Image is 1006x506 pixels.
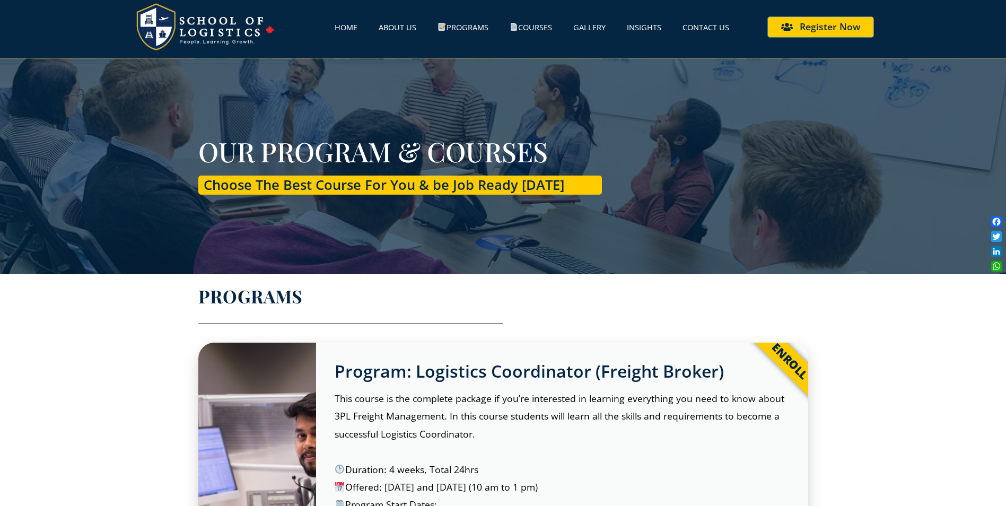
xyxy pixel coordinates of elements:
[989,214,1004,229] a: Facebook
[989,259,1004,274] a: WhatsApp
[989,229,1004,244] a: Twitter
[767,16,874,38] a: Register Now
[683,15,729,39] a: Contact Us
[277,15,729,39] nav: Menu
[335,482,345,492] img: 📅
[573,15,606,39] a: Gallery
[800,22,860,32] span: Register Now
[510,15,553,39] a: Courses
[335,465,345,474] img: 🕑
[725,297,853,425] div: Enroll
[204,176,602,195] h2: Choose The Best Course For You & be Job Ready [DATE]
[198,284,303,308] b: Programs
[438,15,488,39] a: Programs
[438,23,446,31] img: 📝
[989,244,1004,259] a: LinkedIn
[627,15,661,39] a: Insights
[335,361,790,381] h2: Program: Logistics Coordinator (Freight Broker)
[335,15,357,39] a: Home
[379,15,416,39] a: About Us
[198,138,602,165] h2: Our Program & Courses
[510,23,518,31] img: 📄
